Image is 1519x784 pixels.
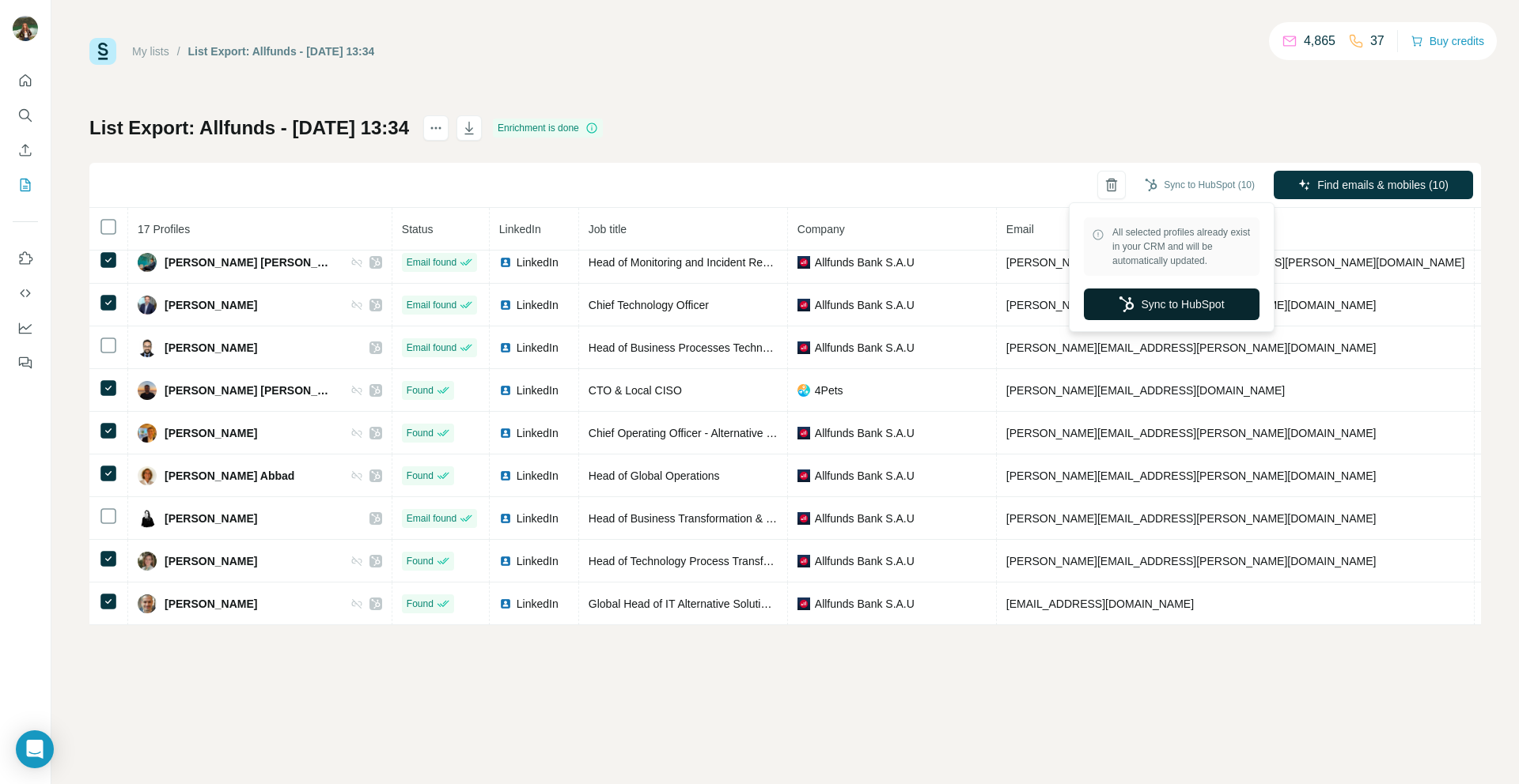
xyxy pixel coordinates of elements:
[138,253,157,272] img: Avatar
[423,115,449,141] button: actions
[188,43,375,59] div: List Export: Allfunds - [DATE] 13:34
[1006,341,1377,354] span: [PERSON_NAME][EMAIL_ADDRESS][PERSON_NAME][DOMAIN_NAME]
[13,314,38,342] button: Dashboard
[589,223,627,236] span: Job title
[589,299,709,311] span: Chief Technology Officer
[138,466,157,485] img: Avatar
[1006,299,1377,311] span: [PERSON_NAME][EMAIL_ADDRESS][PERSON_NAME][DOMAIN_NAME]
[132,45,169,58] a: My lists
[165,254,335,270] span: [PERSON_NAME] [PERSON_NAME]
[165,383,335,398] span: [PERSON_NAME] [PERSON_NAME]
[165,425,257,441] span: [PERSON_NAME]
[1370,32,1385,51] p: 37
[407,255,456,269] span: Email found
[815,425,915,441] span: Allfunds Bank S.A.U
[589,341,789,354] span: Head of Business Processes Technology
[517,425,559,441] span: LinkedIn
[165,340,257,356] span: [PERSON_NAME]
[517,468,559,484] span: LinkedIn
[815,511,915,526] span: Allfunds Bank S.A.U
[13,136,38,164] button: Enrich CSV
[797,223,845,236] span: Company
[517,297,559,313] span: LinkedIn
[589,512,894,525] span: Head of Business Transformation & Delivery at Allfunds Digital
[407,469,434,483] span: Found
[1006,223,1034,236] span: Email
[177,43,180,59] li: /
[1006,384,1285,397] span: [PERSON_NAME][EMAIL_ADDRESS][DOMAIN_NAME]
[1304,32,1335,51] p: 4,865
[1006,597,1194,610] span: [EMAIL_ADDRESS][DOMAIN_NAME]
[1274,171,1473,199] button: Find emails & mobiles (10)
[815,596,915,612] span: Allfunds Bank S.A.U
[407,554,434,568] span: Found
[815,468,915,484] span: Allfunds Bank S.A.U
[499,555,512,567] img: LinkedIn logo
[407,426,434,440] span: Found
[138,509,157,528] img: Avatar
[797,427,810,439] img: company-logo
[13,244,38,273] button: Use Surfe on LinkedIn
[165,596,257,612] span: [PERSON_NAME]
[138,223,190,236] span: 17 Profiles
[89,115,409,141] h1: List Export: Allfunds - [DATE] 13:34
[13,171,38,199] button: My lists
[13,16,38,41] img: Avatar
[407,383,434,398] span: Found
[499,469,512,482] img: LinkedIn logo
[499,256,512,269] img: LinkedIn logo
[589,469,720,482] span: Head of Global Operations
[493,119,603,138] div: Enrichment is done
[13,66,38,95] button: Quick start
[165,553,257,569] span: [PERSON_NAME]
[815,297,915,313] span: Allfunds Bank S.A.U
[499,384,512,397] img: LinkedIn logo
[407,341,456,355] span: Email found
[797,512,810,525] img: company-logo
[797,555,810,567] img: company-logo
[1411,30,1484,52] button: Buy credits
[517,596,559,612] span: LinkedIn
[165,297,257,313] span: [PERSON_NAME]
[89,38,116,65] img: Surfe Logo
[815,340,915,356] span: Allfunds Bank S.A.U
[815,553,915,569] span: Allfunds Bank S.A.U
[517,340,559,356] span: LinkedIn
[499,597,512,610] img: LinkedIn logo
[815,383,843,398] span: 4Pets
[138,338,157,357] img: Avatar
[797,469,810,482] img: company-logo
[1084,288,1260,320] button: Sync to HubSpot
[16,730,54,768] div: Open Intercom Messenger
[797,384,810,397] img: company-logo
[797,597,810,610] img: company-logo
[589,427,812,439] span: Chief Operating Officer - Alternative Solutions
[165,468,294,484] span: [PERSON_NAME] Abbad
[407,298,456,312] span: Email found
[797,299,810,311] img: company-logo
[589,256,798,269] span: Head of Monitoring and Incident Response
[138,552,157,571] img: Avatar
[499,223,541,236] span: LinkedIn
[138,424,157,443] img: Avatar
[797,256,810,269] img: company-logo
[138,296,157,315] img: Avatar
[517,511,559,526] span: LinkedIn
[499,427,512,439] img: LinkedIn logo
[517,254,559,270] span: LinkedIn
[138,381,157,400] img: Avatar
[1134,173,1266,197] button: Sync to HubSpot (10)
[815,254,915,270] span: Allfunds Bank S.A.U
[1006,469,1377,482] span: [PERSON_NAME][EMAIL_ADDRESS][PERSON_NAME][DOMAIN_NAME]
[517,383,559,398] span: LinkedIn
[1006,512,1377,525] span: [PERSON_NAME][EMAIL_ADDRESS][PERSON_NAME][DOMAIN_NAME]
[402,223,434,236] span: Status
[517,553,559,569] span: LinkedIn
[13,349,38,377] button: Feedback
[1112,225,1252,268] span: All selected profiles already exist in your CRM and will be automatically updated.
[138,594,157,613] img: Avatar
[499,512,512,525] img: LinkedIn logo
[589,384,682,397] span: CTO & Local CISO
[589,555,806,567] span: Head of Technology Process Transformation
[1006,427,1377,439] span: [PERSON_NAME][EMAIL_ADDRESS][PERSON_NAME][DOMAIN_NAME]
